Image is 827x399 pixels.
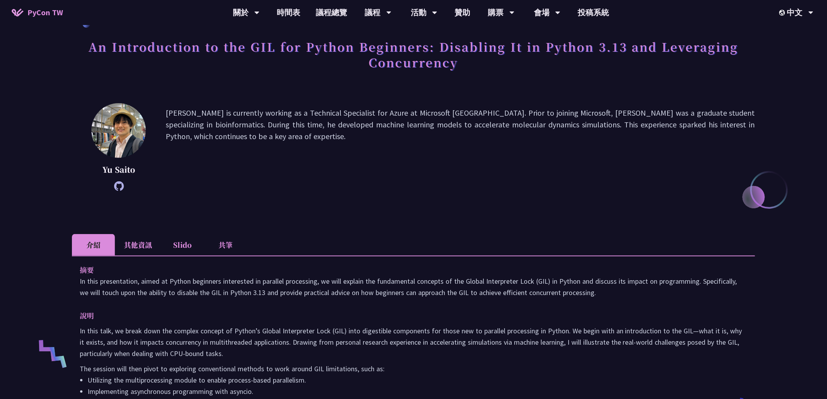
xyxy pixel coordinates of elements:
[72,35,755,74] h1: An Introduction to the GIL for Python Beginners: Disabling It in Python 3.13 and Leveraging Concu...
[779,10,787,16] img: Locale Icon
[80,276,747,298] p: In this presentation, aimed at Python beginners interested in parallel processing, we will explai...
[4,3,71,22] a: PyCon TW
[88,386,747,397] li: Implementing asynchronous programming with asyncio.
[80,363,747,374] p: The session will then pivot to exploring conventional methods to work around GIL limitations, suc...
[88,374,747,386] li: Utilizing the multiprocessing module to enable process-based parallelism.
[161,234,204,256] li: Slido
[72,234,115,256] li: 介紹
[204,234,247,256] li: 共筆
[80,310,732,321] p: 說明
[27,7,63,18] span: PyCon TW
[80,325,747,359] p: In this talk, we break down the complex concept of Python’s Global Interpreter Lock (GIL) into di...
[91,164,146,175] p: Yu Saito
[91,103,146,158] img: Yu Saito
[166,107,755,187] p: [PERSON_NAME] is currently working as a Technical Specialist for Azure at Microsoft [GEOGRAPHIC_D...
[12,9,23,16] img: Home icon of PyCon TW 2025
[80,264,732,276] p: 摘要
[115,234,161,256] li: 其他資訊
